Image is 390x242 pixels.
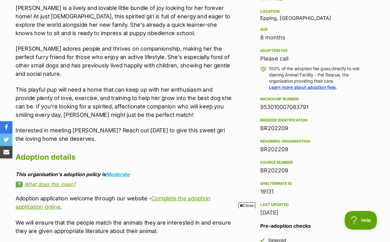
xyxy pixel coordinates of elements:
p: [PERSON_NAME] adores people and thrives on companionship, making her the perfect furry friend for... [16,44,232,78]
span: Close [238,202,255,208]
p: Adoption application welcome through our website - . [16,194,232,211]
div: This organisation's adoption policy is [16,171,232,177]
iframe: Advertisement [44,211,346,239]
a: Moderate [106,171,130,177]
div: Last updated [260,202,371,207]
div: Breeder identification [260,118,371,123]
p: Interested in meeting [PERSON_NAME]? Reach out [DATE] to give this sweet girl the loving home she... [16,126,232,143]
p: We will ensure that the people match the animals they are interested in and ensure they are given... [16,218,232,235]
div: 953010007083791 [260,103,371,112]
div: Age [260,27,371,32]
div: Source number [260,160,371,165]
div: Epping, [GEOGRAPHIC_DATA] [260,8,371,21]
div: 8 months [260,33,371,42]
p: [PERSON_NAME] is a lively and lovable little bundle of joy looking for her forever home! At just ... [16,4,232,37]
p: 100% of the adoption fee goes directly to wat djerring Animal Facility - Pet Rescue, the organisa... [269,66,371,90]
div: BR202209 [260,145,371,154]
iframe: Help Scout Beacon - Open [345,211,378,230]
div: Please call [260,54,371,63]
div: BR202209 [260,166,371,175]
a: What does this mean? [16,181,232,187]
div: Adoption fee [260,48,371,53]
div: BR202209 [260,124,371,133]
a: Learn more about adoption fees [269,84,336,90]
div: Rehoming organisation [260,139,371,144]
div: Microchip number [260,97,371,102]
div: Location [260,9,371,14]
h2: Adoption details [16,150,232,164]
p: This playful pup will need a home that can keep up with her enthusiasm and provide plenty of love... [16,85,232,119]
div: 19131 [260,187,371,196]
div: Sheltermate ID [260,181,371,186]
